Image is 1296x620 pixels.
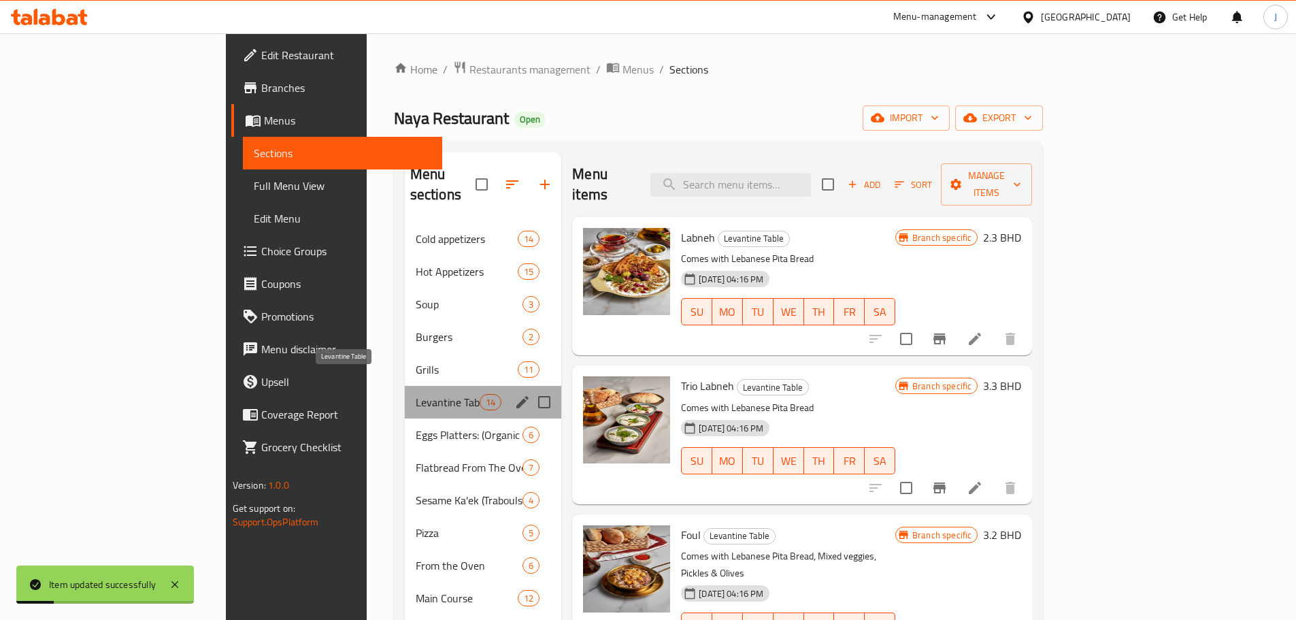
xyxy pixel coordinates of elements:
[518,233,539,246] span: 14
[231,39,442,71] a: Edit Restaurant
[394,103,509,133] span: Naya Restaurant
[453,61,591,78] a: Restaurants management
[681,298,712,325] button: SU
[804,447,835,474] button: TH
[514,112,546,128] div: Open
[254,210,431,227] span: Edit Menu
[233,513,319,531] a: Support.OpsPlatform
[416,361,518,378] span: Grills
[810,302,829,322] span: TH
[712,447,743,474] button: MO
[231,104,442,137] a: Menus
[523,298,539,311] span: 3
[952,167,1021,201] span: Manage items
[596,61,601,78] li: /
[718,302,737,322] span: MO
[261,276,431,292] span: Coupons
[467,170,496,199] span: Select all sections
[416,459,523,476] span: Flatbread From The Oven
[870,302,890,322] span: SA
[416,329,523,345] span: Burgers
[523,331,539,344] span: 2
[523,461,539,474] span: 7
[522,459,539,476] div: items
[394,61,1044,78] nav: breadcrumb
[804,298,835,325] button: TH
[779,451,799,471] span: WE
[907,231,977,244] span: Branch specific
[718,231,790,247] div: Levantine Table
[231,333,442,365] a: Menu disclaimer
[522,329,539,345] div: items
[681,399,895,417] p: Comes with Lebanese Pita Bread
[606,61,654,78] a: Menus
[416,427,523,443] div: Eggs Platters: (Organic Eggs)
[703,528,776,544] div: Levantine Table
[518,231,539,247] div: items
[522,492,539,508] div: items
[416,296,523,312] span: Soup
[522,557,539,574] div: items
[405,517,562,549] div: Pizza5
[840,451,859,471] span: FR
[518,363,539,376] span: 11
[233,500,295,517] span: Get support on:
[416,263,518,280] span: Hot Appetizers
[892,474,920,502] span: Select to update
[416,557,523,574] span: From the Oven
[846,177,882,193] span: Add
[712,298,743,325] button: MO
[233,476,266,494] span: Version:
[681,250,895,267] p: Comes with Lebanese Pita Bread
[243,202,442,235] a: Edit Menu
[514,114,546,125] span: Open
[523,527,539,540] span: 5
[967,331,983,347] a: Edit menu item
[523,494,539,507] span: 4
[416,590,518,606] span: Main Course
[410,164,476,205] h2: Menu sections
[261,243,431,259] span: Choice Groups
[518,263,539,280] div: items
[405,582,562,615] div: Main Course12
[743,447,774,474] button: TU
[231,431,442,463] a: Grocery Checklist
[405,549,562,582] div: From the Oven6
[254,178,431,194] span: Full Menu View
[669,61,708,78] span: Sections
[264,112,431,129] span: Menus
[49,577,156,592] div: Item updated successfully
[907,529,977,542] span: Branch specific
[966,110,1032,127] span: export
[693,587,769,600] span: [DATE] 04:16 PM
[994,323,1027,355] button: delete
[718,231,789,246] span: Levantine Table
[469,61,591,78] span: Restaurants management
[748,302,768,322] span: TU
[891,174,935,195] button: Sort
[243,169,442,202] a: Full Menu View
[522,296,539,312] div: items
[983,376,1021,395] h6: 3.3 BHD
[231,300,442,333] a: Promotions
[405,419,562,451] div: Eggs Platters: (Organic Eggs)6
[231,398,442,431] a: Coverage Report
[261,308,431,325] span: Promotions
[681,548,895,582] p: Comes with Lebanese Pita Bread, Mixed veggies, Pickles & Olives
[518,590,539,606] div: items
[693,422,769,435] span: [DATE] 04:16 PM
[941,163,1032,206] button: Manage items
[243,137,442,169] a: Sections
[405,386,562,419] div: Levantine Table14edit
[842,174,886,195] button: Add
[405,484,562,517] div: Sesame Ka'ek (Traboulsieh)4
[834,447,865,474] button: FR
[814,170,842,199] span: Select section
[496,168,529,201] span: Sort sections
[622,61,654,78] span: Menus
[1041,10,1131,25] div: [GEOGRAPHIC_DATA]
